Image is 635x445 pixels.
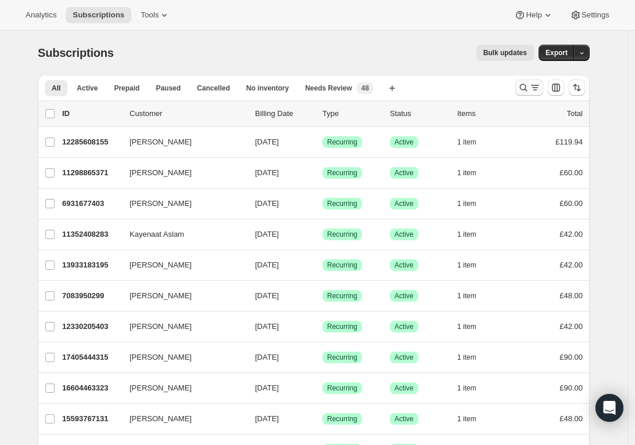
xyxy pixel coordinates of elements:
span: Active [394,138,414,147]
div: 6931677403[PERSON_NAME][DATE]SuccessRecurringSuccessActive1 item£60.00 [62,196,583,212]
span: [DATE] [255,414,279,423]
button: Export [539,45,575,61]
span: £42.00 [559,261,583,269]
button: Settings [563,7,616,23]
p: Status [390,108,448,120]
span: £42.00 [559,322,583,331]
span: Recurring [327,230,357,239]
span: Prepaid [114,84,139,93]
span: Recurring [327,322,357,331]
span: Tools [141,10,159,20]
span: 1 item [457,230,476,239]
p: Customer [130,108,246,120]
span: Active [394,261,414,270]
button: [PERSON_NAME] [123,348,239,367]
span: Recurring [327,414,357,424]
div: 7083950299[PERSON_NAME][DATE]SuccessRecurringSuccessActive1 item£48.00 [62,288,583,304]
span: Analytics [26,10,56,20]
span: £60.00 [559,199,583,208]
span: Recurring [327,353,357,362]
span: [DATE] [255,322,279,331]
button: 1 item [457,319,489,335]
span: £60.00 [559,168,583,177]
span: £90.00 [559,384,583,392]
span: Recurring [327,261,357,270]
span: Cancelled [197,84,230,93]
p: 7083950299 [62,290,120,302]
span: 1 item [457,199,476,208]
button: [PERSON_NAME] [123,287,239,305]
span: Active [394,322,414,331]
span: 1 item [457,353,476,362]
p: 11298865371 [62,167,120,179]
span: Active [394,199,414,208]
span: [DATE] [255,199,279,208]
span: Export [546,48,568,57]
span: £42.00 [559,230,583,238]
span: 1 item [457,138,476,147]
span: [DATE] [255,291,279,300]
span: [PERSON_NAME] [130,198,192,209]
p: 15593767131 [62,413,120,425]
span: Active [394,384,414,393]
button: Search and filter results [515,79,543,96]
button: Customize table column order and visibility [548,79,564,96]
button: Tools [134,7,177,23]
span: [DATE] [255,138,279,146]
span: [PERSON_NAME] [130,290,192,302]
div: Items [457,108,515,120]
span: 1 item [457,414,476,424]
span: Active [394,353,414,362]
div: 11298865371[PERSON_NAME][DATE]SuccessRecurringSuccessActive1 item£60.00 [62,165,583,181]
button: Kayenaat Aslam [123,225,239,244]
span: 1 item [457,384,476,393]
span: [PERSON_NAME] [130,352,192,363]
p: 6931677403 [62,198,120,209]
div: 11352408283Kayenaat Aslam[DATE]SuccessRecurringSuccessActive1 item£42.00 [62,226,583,243]
button: 1 item [457,226,489,243]
button: 1 item [457,196,489,212]
button: Sort the results [569,79,585,96]
span: [DATE] [255,168,279,177]
span: Active [394,414,414,424]
span: Recurring [327,199,357,208]
button: 1 item [457,165,489,181]
span: Help [526,10,541,20]
span: Settings [582,10,609,20]
span: Recurring [327,384,357,393]
span: Recurring [327,138,357,147]
button: Help [507,7,560,23]
p: 12330205403 [62,321,120,332]
div: 17405444315[PERSON_NAME][DATE]SuccessRecurringSuccessActive1 item£90.00 [62,349,583,366]
button: 1 item [457,134,489,150]
span: [DATE] [255,353,279,361]
p: 13933183195 [62,259,120,271]
p: Billing Date [255,108,313,120]
div: 13933183195[PERSON_NAME][DATE]SuccessRecurringSuccessActive1 item£42.00 [62,257,583,273]
span: Paused [156,84,181,93]
span: [PERSON_NAME] [130,321,192,332]
button: Subscriptions [66,7,131,23]
span: £48.00 [559,291,583,300]
span: Active [394,291,414,301]
div: 16604463323[PERSON_NAME][DATE]SuccessRecurringSuccessActive1 item£90.00 [62,380,583,396]
button: [PERSON_NAME] [123,164,239,182]
button: [PERSON_NAME] [123,317,239,336]
button: 1 item [457,288,489,304]
span: [PERSON_NAME] [130,382,192,394]
span: [PERSON_NAME] [130,136,192,148]
p: 17405444315 [62,352,120,363]
button: [PERSON_NAME] [123,379,239,397]
div: 12285608155[PERSON_NAME][DATE]SuccessRecurringSuccessActive1 item£119.94 [62,134,583,150]
p: ID [62,108,120,120]
span: [DATE] [255,230,279,238]
span: [PERSON_NAME] [130,413,192,425]
div: IDCustomerBilling DateTypeStatusItemsTotal [62,108,583,120]
span: Active [394,168,414,178]
span: [PERSON_NAME] [130,167,192,179]
span: 1 item [457,168,476,178]
button: 1 item [457,411,489,427]
span: 1 item [457,261,476,270]
span: £119.94 [555,138,583,146]
button: [PERSON_NAME] [123,194,239,213]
